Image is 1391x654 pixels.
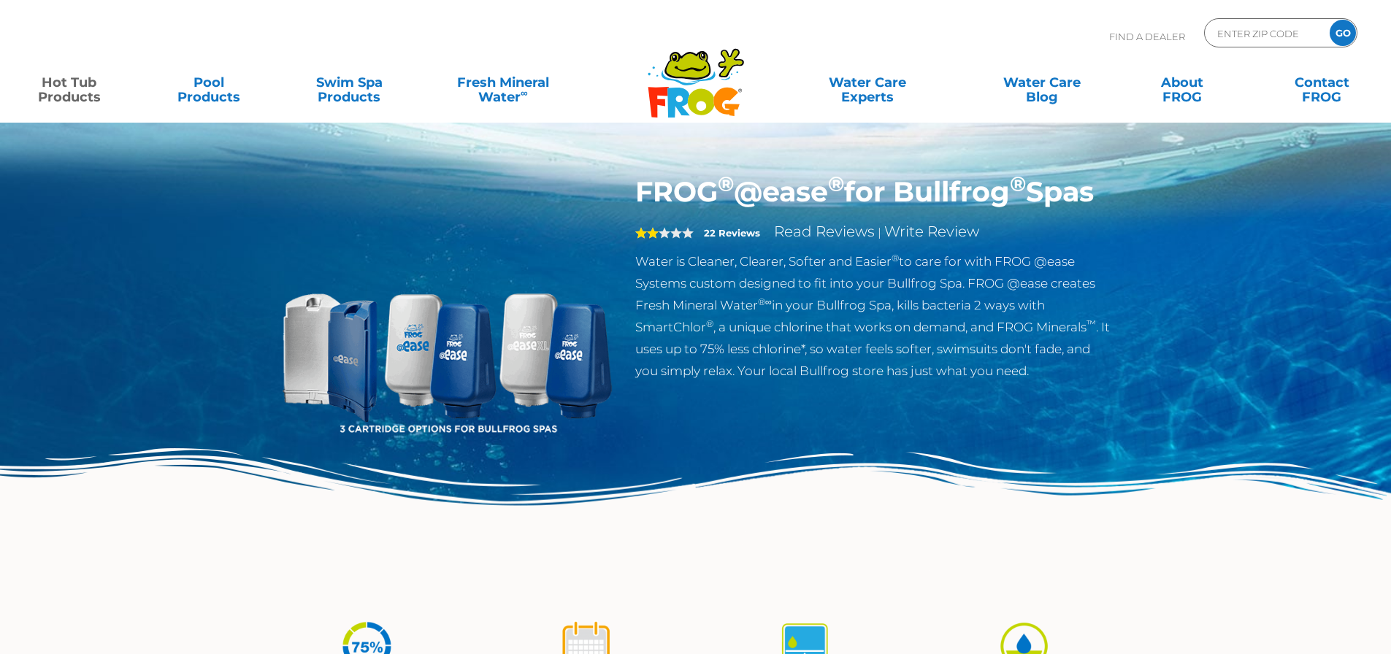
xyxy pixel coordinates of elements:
sup: ∞ [521,87,528,99]
p: Water is Cleaner, Clearer, Softer and Easier to care for with FROG @ease Systems custom designed ... [635,250,1112,382]
a: Hot TubProducts [15,68,123,97]
a: Fresh MineralWater∞ [434,68,571,97]
a: PoolProducts [155,68,264,97]
sup: ®∞ [758,296,772,307]
a: ContactFROG [1268,68,1376,97]
a: Swim SpaProducts [295,68,404,97]
input: GO [1330,20,1356,46]
sup: ® [892,253,899,263]
sup: ® [706,318,713,329]
h1: FROG @ease for Bullfrog Spas [635,175,1112,209]
sup: ® [718,171,734,196]
strong: 22 Reviews [704,227,760,239]
a: Water CareExperts [779,68,956,97]
img: Frog Products Logo [640,29,752,118]
p: Find A Dealer [1109,18,1185,55]
a: AboutFROG [1127,68,1236,97]
sup: ® [828,171,844,196]
span: 2 [635,227,659,239]
sup: ® [1010,171,1026,196]
img: bullfrog-product-hero.png [280,175,614,509]
a: Write Review [884,223,979,240]
a: Water CareBlog [987,68,1096,97]
a: Read Reviews [774,223,875,240]
span: | [878,226,881,239]
sup: ™ [1087,318,1096,329]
